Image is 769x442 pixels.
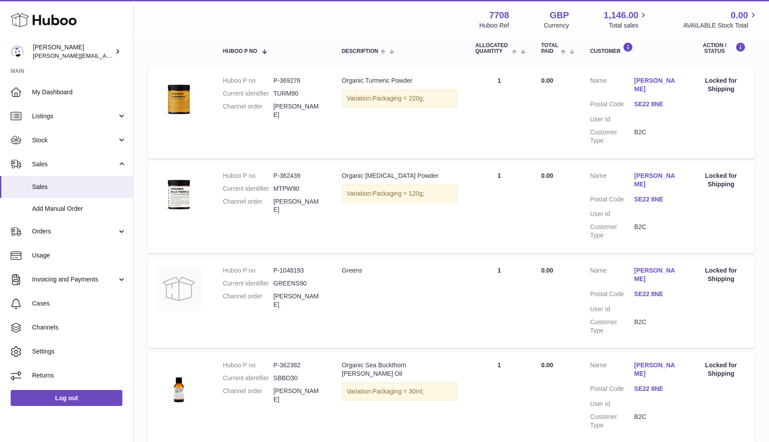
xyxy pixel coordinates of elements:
[634,413,678,430] dd: B2C
[342,185,457,203] div: Variation:
[11,45,24,58] img: victor@erbology.co
[634,361,678,378] a: [PERSON_NAME]
[273,102,324,119] dd: [PERSON_NAME]
[32,371,126,380] span: Returns
[223,172,274,180] dt: Huboo P no
[157,266,201,311] img: no-photo.jpg
[683,9,758,30] a: 0.00 AVAILABLE Stock Total
[696,266,746,283] div: Locked for Shipping
[475,43,510,54] span: ALLOCATED Quantity
[634,100,678,108] a: SE22 8NE
[466,68,532,158] td: 1
[32,227,117,236] span: Orders
[342,76,457,85] div: Organic Turmeric Powder
[273,279,324,288] dd: GREENS90
[634,76,678,93] a: [PERSON_NAME]
[731,9,748,21] span: 0.00
[33,43,113,60] div: [PERSON_NAME]
[590,223,634,240] dt: Customer Type
[372,190,424,197] span: Packaging = 120g;
[11,390,122,406] a: Log out
[223,185,274,193] dt: Current identifier
[32,183,126,191] span: Sales
[32,275,117,284] span: Invoicing and Payments
[273,361,324,370] dd: P-362382
[634,223,678,240] dd: B2C
[590,195,634,206] dt: Postal Code
[223,89,274,98] dt: Current identifier
[634,266,678,283] a: [PERSON_NAME]
[342,89,457,108] div: Variation:
[634,385,678,393] a: SE22 8NE
[541,43,559,54] span: Total paid
[372,95,424,102] span: Packaging = 220g;
[590,42,678,54] div: Customer
[590,413,634,430] dt: Customer Type
[541,267,553,274] span: 0.00
[541,362,553,369] span: 0.00
[634,195,678,204] a: SE22 8NE
[634,290,678,298] a: SE22 8NE
[466,163,532,253] td: 1
[590,76,634,96] dt: Name
[590,400,634,408] dt: User Id
[32,205,126,213] span: Add Manual Order
[590,100,634,111] dt: Postal Code
[541,77,553,84] span: 0.00
[466,257,532,348] td: 1
[590,172,634,191] dt: Name
[223,292,274,309] dt: Channel order
[590,128,634,145] dt: Customer Type
[32,112,117,121] span: Listings
[223,76,274,85] dt: Huboo P no
[32,160,117,169] span: Sales
[604,9,649,30] a: 1,146.00 Total sales
[32,323,126,332] span: Channels
[590,305,634,313] dt: User Id
[342,361,457,378] div: Organic Sea Buckthorn [PERSON_NAME] Oil
[273,292,324,309] dd: [PERSON_NAME]
[590,385,634,395] dt: Postal Code
[223,374,274,382] dt: Current identifier
[590,210,634,218] dt: User Id
[273,185,324,193] dd: MTPW90
[696,42,746,54] div: Action / Status
[544,21,569,30] div: Currency
[634,318,678,335] dd: B2C
[479,21,509,30] div: Huboo Ref
[223,266,274,275] dt: Huboo P no
[541,172,553,179] span: 0.00
[223,279,274,288] dt: Current identifier
[157,172,201,216] img: 77081700557599.jpg
[550,9,569,21] strong: GBP
[273,266,324,275] dd: P-1048193
[590,115,634,124] dt: User Id
[223,361,274,370] dt: Huboo P no
[32,136,117,145] span: Stock
[157,361,201,406] img: 77081700559208.jpg
[342,382,457,401] div: Variation:
[604,9,639,21] span: 1,146.00
[590,266,634,285] dt: Name
[32,251,126,260] span: Usage
[696,361,746,378] div: Locked for Shipping
[223,48,257,54] span: Huboo P no
[590,361,634,380] dt: Name
[634,172,678,189] a: [PERSON_NAME]
[590,290,634,301] dt: Postal Code
[372,388,424,395] span: Packaging = 30ml;
[489,9,509,21] strong: 7708
[273,374,324,382] dd: SBBO30
[342,266,457,275] div: Greens
[273,197,324,214] dd: [PERSON_NAME]
[273,76,324,85] dd: P-369276
[696,172,746,189] div: Locked for Shipping
[32,88,126,96] span: My Dashboard
[342,48,378,54] span: Description
[223,197,274,214] dt: Channel order
[683,21,758,30] span: AVAILABLE Stock Total
[609,21,648,30] span: Total sales
[273,89,324,98] dd: TURM90
[32,347,126,356] span: Settings
[342,172,457,180] div: Organic [MEDICAL_DATA] Powder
